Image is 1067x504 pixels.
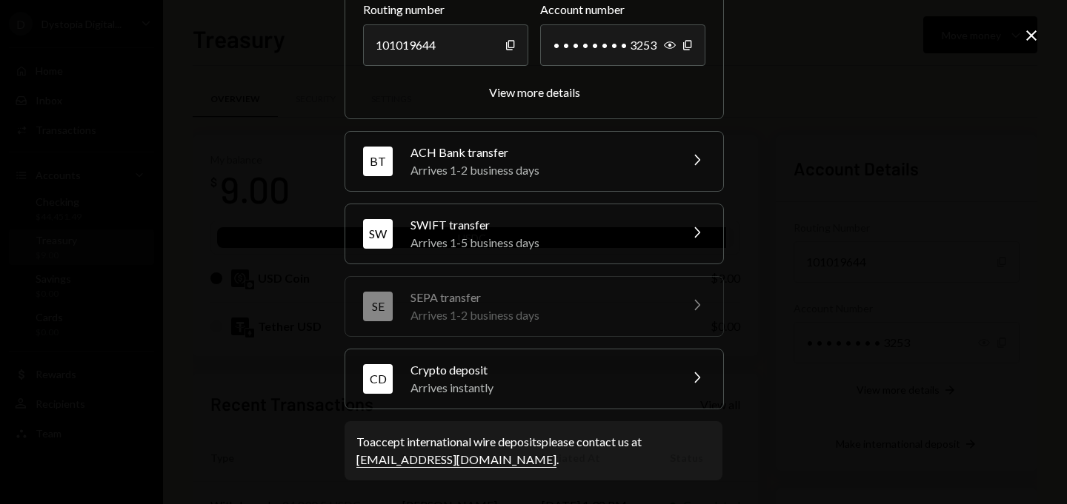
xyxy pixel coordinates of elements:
div: ACH Bank transfer [410,144,670,161]
label: Routing number [363,1,528,19]
button: View more details [489,85,580,101]
div: SW [363,219,393,249]
div: CD [363,364,393,394]
div: 101019644 [363,24,528,66]
button: SWSWIFT transferArrives 1-5 business days [345,204,723,263]
div: Arrives 1-2 business days [410,161,670,179]
div: SWIFT transfer [410,216,670,234]
button: CDCrypto depositArrives instantly [345,349,723,409]
div: Crypto deposit [410,361,670,379]
label: Account number [540,1,705,19]
div: Arrives instantly [410,379,670,397]
div: SE [363,292,393,321]
div: BT [363,147,393,176]
button: SESEPA transferArrives 1-2 business days [345,277,723,336]
div: SEPA transfer [410,289,670,306]
button: BTACH Bank transferArrives 1-2 business days [345,132,723,191]
div: Arrives 1-2 business days [410,306,670,324]
div: • • • • • • • • 3253 [540,24,705,66]
div: To accept international wire deposits please contact us at . [356,433,711,468]
div: Arrives 1-5 business days [410,234,670,252]
div: View more details [489,85,580,99]
a: [EMAIL_ADDRESS][DOMAIN_NAME] [356,452,556,468]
